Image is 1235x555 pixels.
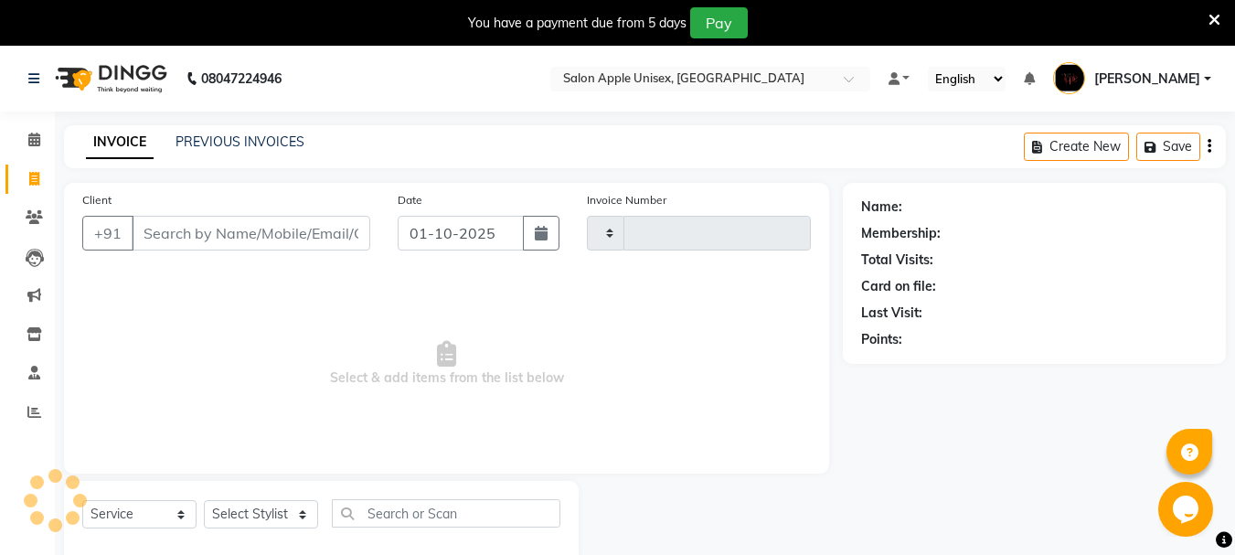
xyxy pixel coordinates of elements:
label: Date [398,192,422,208]
input: Search or Scan [332,499,560,528]
div: Last Visit: [861,304,922,323]
input: Search by Name/Mobile/Email/Code [132,216,370,251]
b: 08047224946 [201,53,282,104]
div: Total Visits: [861,251,933,270]
div: Points: [861,330,902,349]
div: Name: [861,197,902,217]
img: Kajol [1053,62,1085,94]
iframe: chat widget [1158,482,1217,537]
div: Card on file: [861,277,936,296]
span: [PERSON_NAME] [1094,69,1200,89]
a: INVOICE [86,126,154,159]
div: Membership: [861,224,941,243]
button: Save [1136,133,1200,161]
span: Select & add items from the list below [82,272,811,455]
div: You have a payment due from 5 days [468,14,687,33]
a: PREVIOUS INVOICES [176,133,304,150]
button: Create New [1024,133,1129,161]
label: Invoice Number [587,192,666,208]
button: Pay [690,7,748,38]
img: logo [47,53,172,104]
label: Client [82,192,112,208]
button: +91 [82,216,133,251]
